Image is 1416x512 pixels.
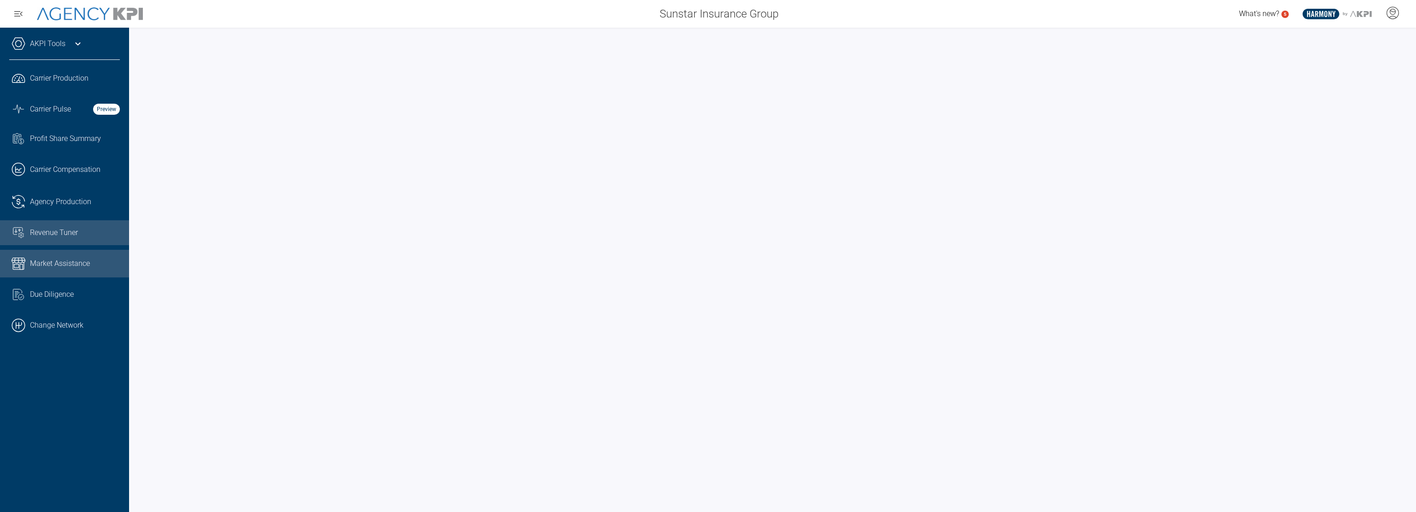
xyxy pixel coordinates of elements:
span: What's new? [1239,9,1279,18]
a: AKPI Tools [30,38,65,49]
a: 5 [1281,11,1289,18]
span: Due Diligence [30,289,74,300]
img: AgencyKPI [37,7,143,21]
text: 5 [1284,12,1286,17]
strong: Preview [93,104,120,115]
span: Profit Share Summary [30,133,101,144]
span: Agency Production [30,196,91,207]
span: Carrier Production [30,73,88,84]
span: Carrier Compensation [30,164,100,175]
span: Revenue Tuner [30,227,78,238]
span: Sunstar Insurance Group [660,6,779,22]
span: Market Assistance [30,258,90,269]
span: Carrier Pulse [30,104,71,115]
